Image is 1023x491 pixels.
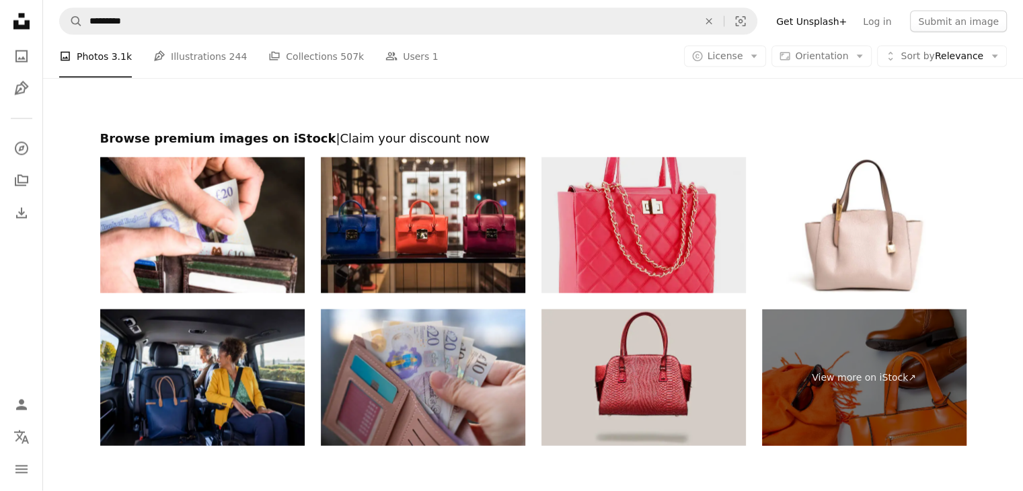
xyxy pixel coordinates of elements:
img: Lexury Bag [762,157,967,294]
a: Illustrations 244 [153,35,247,78]
span: Sort by [901,50,934,61]
button: Submit an image [910,11,1007,32]
img: Paying with a UK twenty pound note [100,157,305,294]
a: Log in [855,11,899,32]
button: Search Unsplash [60,9,83,34]
button: Language [8,424,35,451]
a: Get Unsplash+ [768,11,855,32]
button: License [684,46,767,67]
button: Clear [694,9,724,34]
img: wallet with British GBP banknotes, cash in female hands, counting uk pounds bills, paper money, M... [321,309,525,446]
a: Home — Unsplash [8,8,35,38]
h2: Browse premium images on iStock [100,130,967,147]
a: Log in / Sign up [8,391,35,418]
span: 244 [229,49,248,64]
a: Photos [8,43,35,70]
span: 1 [432,49,439,64]
span: Orientation [795,50,848,61]
form: Find visuals sitewide [59,8,757,35]
button: Menu [8,456,35,483]
img: Have You Got Your Seatbelt On? [100,309,305,446]
a: Download History [8,200,35,227]
button: Orientation [771,46,872,67]
button: Sort byRelevance [877,46,1007,67]
span: | Claim your discount now [336,131,490,145]
a: View more on iStock↗ [762,309,967,446]
span: 507k [340,49,364,64]
span: Relevance [901,50,983,63]
a: Illustrations [8,75,35,102]
span: License [708,50,743,61]
img: Luxury handbags [321,157,525,294]
a: Users 1 [385,35,439,78]
img: A pink leather bag with gold chains [541,157,746,294]
a: Collections 507k [268,35,364,78]
button: Visual search [724,9,757,34]
a: Collections [8,167,35,194]
img: Women handbag [541,309,746,446]
a: Explore [8,135,35,162]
